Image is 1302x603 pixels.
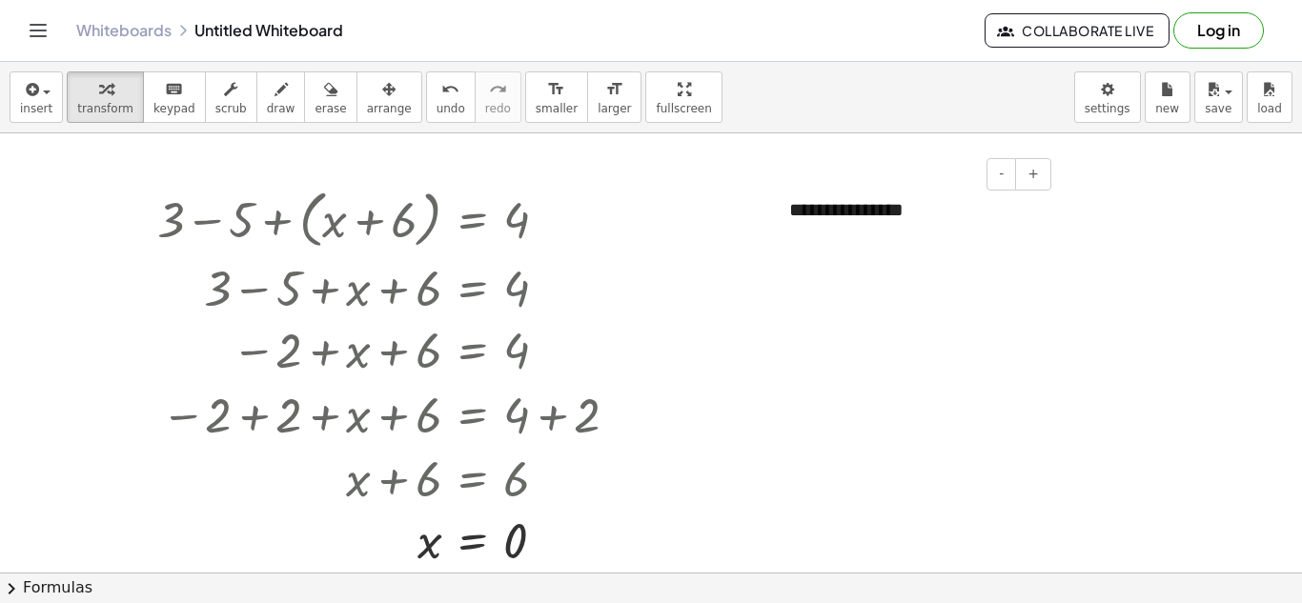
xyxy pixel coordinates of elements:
[77,102,133,115] span: transform
[475,71,521,123] button: redoredo
[1257,102,1282,115] span: load
[367,102,412,115] span: arrange
[153,102,195,115] span: keypad
[598,102,631,115] span: larger
[267,102,295,115] span: draw
[985,13,1170,48] button: Collaborate Live
[987,158,1016,191] button: -
[304,71,356,123] button: erase
[1001,22,1153,39] span: Collaborate Live
[1074,71,1141,123] button: settings
[489,78,507,101] i: redo
[605,78,623,101] i: format_size
[437,102,465,115] span: undo
[165,78,183,101] i: keyboard
[999,166,1004,181] span: -
[67,71,144,123] button: transform
[525,71,588,123] button: format_sizesmaller
[315,102,346,115] span: erase
[645,71,722,123] button: fullscreen
[76,21,172,40] a: Whiteboards
[205,71,257,123] button: scrub
[1194,71,1243,123] button: save
[215,102,247,115] span: scrub
[23,15,53,46] button: Toggle navigation
[1015,158,1051,191] button: +
[1085,102,1130,115] span: settings
[536,102,578,115] span: smaller
[587,71,641,123] button: format_sizelarger
[1205,102,1231,115] span: save
[20,102,52,115] span: insert
[1173,12,1264,49] button: Log in
[256,71,306,123] button: draw
[426,71,476,123] button: undoundo
[1027,166,1039,181] span: +
[1155,102,1179,115] span: new
[10,71,63,123] button: insert
[1247,71,1292,123] button: load
[485,102,511,115] span: redo
[547,78,565,101] i: format_size
[1145,71,1190,123] button: new
[143,71,206,123] button: keyboardkeypad
[441,78,459,101] i: undo
[656,102,711,115] span: fullscreen
[356,71,422,123] button: arrange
